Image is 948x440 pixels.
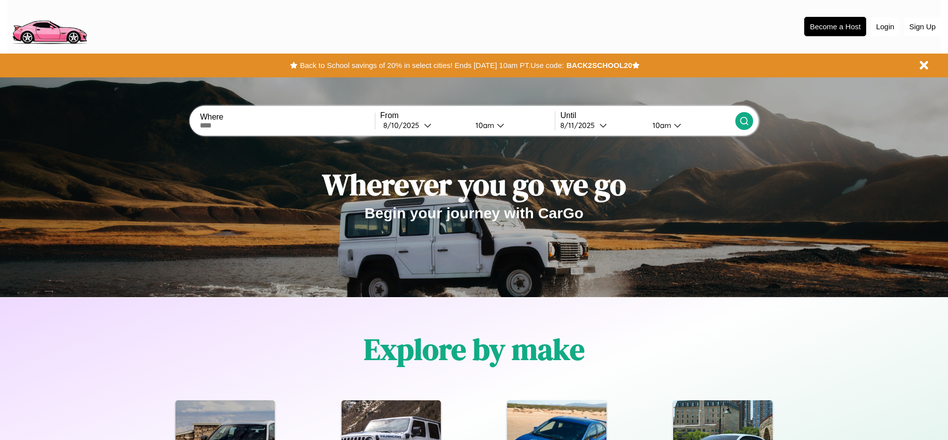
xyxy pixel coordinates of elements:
button: 10am [468,120,555,130]
h1: Explore by make [364,329,585,370]
button: Become a Host [804,17,866,36]
button: Back to School savings of 20% in select cities! Ends [DATE] 10am PT.Use code: [297,59,566,72]
div: 8 / 11 / 2025 [560,121,599,130]
div: 8 / 10 / 2025 [383,121,424,130]
button: 8/10/2025 [380,120,468,130]
button: Sign Up [904,17,941,36]
button: Login [871,17,899,36]
img: logo [7,5,91,47]
button: 10am [645,120,735,130]
label: Until [560,111,735,120]
label: Where [200,113,374,122]
div: 10am [648,121,674,130]
b: BACK2SCHOOL20 [566,61,632,69]
label: From [380,111,555,120]
div: 10am [471,121,497,130]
